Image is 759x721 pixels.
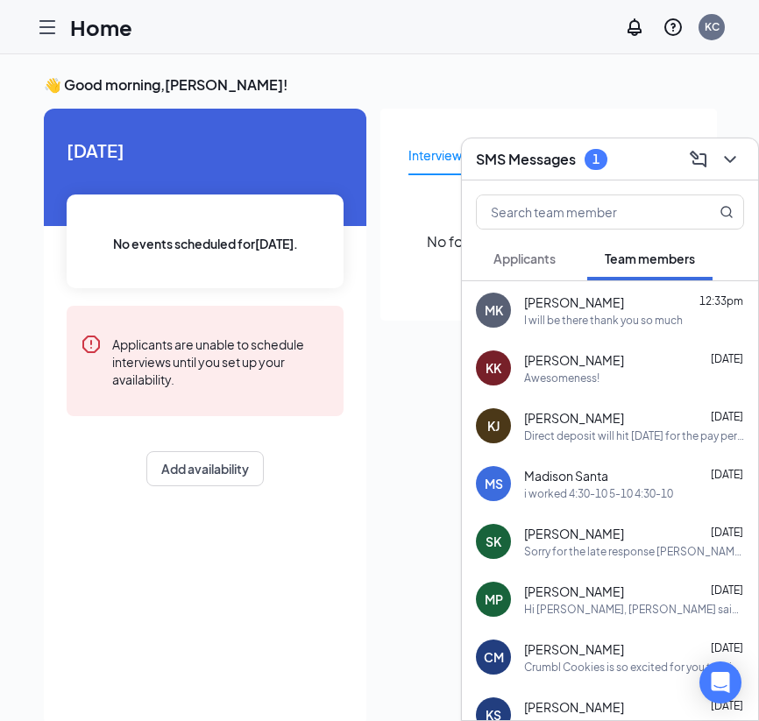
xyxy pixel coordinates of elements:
[476,150,576,169] h3: SMS Messages
[524,602,744,617] div: Hi [PERSON_NAME], [PERSON_NAME] said you didn't show for your shift this morning. Do you know whe...
[624,17,645,38] svg: Notifications
[113,234,298,253] span: No events scheduled for [DATE] .
[524,467,608,484] span: Madison Santa
[699,661,741,703] div: Open Intercom Messenger
[408,145,528,165] div: Interview completed
[524,583,624,600] span: [PERSON_NAME]
[524,544,744,559] div: Sorry for the late response [PERSON_NAME], but are you still available for [DATE], the 3rd, at 10...
[605,251,695,266] span: Team members
[524,525,624,542] span: [PERSON_NAME]
[663,17,684,38] svg: QuestionInfo
[485,475,503,492] div: MS
[524,371,599,385] div: Awesomeness!
[711,468,743,481] span: [DATE]
[44,75,717,95] h3: 👋 Good morning, [PERSON_NAME] !
[688,149,709,170] svg: ComposeMessage
[493,251,556,266] span: Applicants
[486,533,501,550] div: SK
[484,648,504,666] div: CM
[485,301,503,319] div: MK
[70,12,132,42] h1: Home
[427,230,670,252] span: No follow-up needed at the moment
[524,428,744,443] div: Direct deposit will hit [DATE] for the pay period that ended [DATE]. For hours you worked this we...
[146,451,264,486] button: Add availability
[486,359,501,377] div: KK
[477,195,685,229] input: Search team member
[711,699,743,712] span: [DATE]
[524,293,624,311] span: [PERSON_NAME]
[711,641,743,654] span: [DATE]
[711,410,743,423] span: [DATE]
[487,417,500,435] div: KJ
[592,152,599,166] div: 1
[524,351,624,369] span: [PERSON_NAME]
[524,409,624,427] span: [PERSON_NAME]
[705,19,720,34] div: KC
[716,145,744,173] button: ChevronDown
[711,352,743,365] span: [DATE]
[37,17,58,38] svg: Hamburger
[524,640,624,658] span: [PERSON_NAME]
[485,590,503,608] div: MP
[711,526,743,539] span: [DATE]
[524,486,673,501] div: i worked 4:30-10 5-10 4:30-10
[81,334,102,355] svg: Error
[524,698,624,716] span: [PERSON_NAME]
[524,660,744,675] div: Crumbl Cookies is so excited for you to join our team! Do you know anyone else who might be inter...
[711,583,743,597] span: [DATE]
[112,334,330,388] div: Applicants are unable to schedule interviews until you set up your availability.
[524,313,683,328] div: I will be there thank you so much
[67,137,344,164] span: [DATE]
[685,145,713,173] button: ComposeMessage
[720,149,741,170] svg: ChevronDown
[720,205,734,219] svg: MagnifyingGlass
[699,294,743,307] span: 12:33pm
